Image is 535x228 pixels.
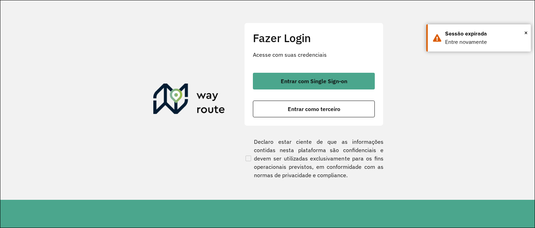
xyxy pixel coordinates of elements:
button: button [253,101,375,117]
button: Close [524,27,528,38]
span: Entrar como terceiro [288,106,340,112]
span: × [524,27,528,38]
div: Entre novamente [445,38,526,46]
div: Sessão expirada [445,30,526,38]
button: button [253,73,375,89]
h2: Fazer Login [253,31,375,45]
label: Declaro estar ciente de que as informações contidas nesta plataforma são confidenciais e devem se... [244,137,383,179]
img: Roteirizador AmbevTech [153,84,225,117]
span: Entrar com Single Sign-on [281,78,347,84]
p: Acesse com suas credenciais [253,50,375,59]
